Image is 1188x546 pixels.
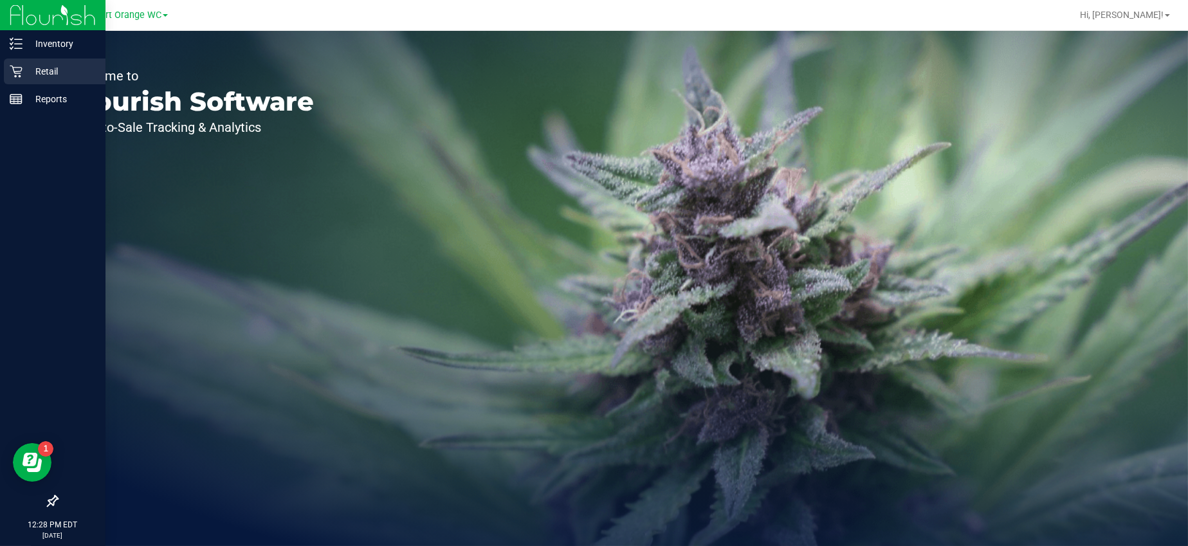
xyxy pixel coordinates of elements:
inline-svg: Retail [10,65,23,78]
span: Hi, [PERSON_NAME]! [1080,10,1164,20]
p: Retail [23,64,100,79]
iframe: Resource center [13,443,51,482]
iframe: Resource center unread badge [38,441,53,457]
inline-svg: Inventory [10,37,23,50]
span: Port Orange WC [95,10,161,21]
inline-svg: Reports [10,93,23,105]
p: Inventory [23,36,100,51]
p: Seed-to-Sale Tracking & Analytics [69,121,314,134]
p: Reports [23,91,100,107]
p: 12:28 PM EDT [6,519,100,531]
p: Welcome to [69,69,314,82]
p: Flourish Software [69,89,314,114]
p: [DATE] [6,531,100,540]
